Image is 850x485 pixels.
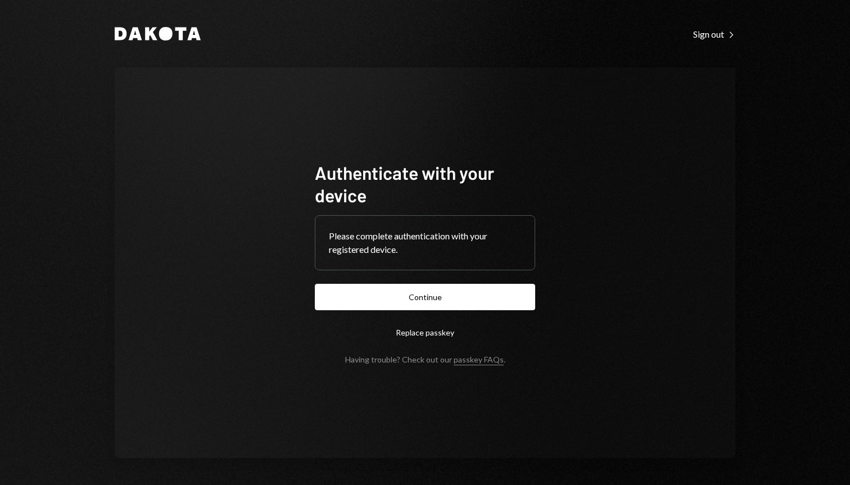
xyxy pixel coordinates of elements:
[693,29,735,40] div: Sign out
[315,161,535,206] h1: Authenticate with your device
[345,355,505,364] div: Having trouble? Check out our .
[315,284,535,310] button: Continue
[693,28,735,40] a: Sign out
[454,355,504,365] a: passkey FAQs
[329,229,521,256] div: Please complete authentication with your registered device.
[315,319,535,346] button: Replace passkey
